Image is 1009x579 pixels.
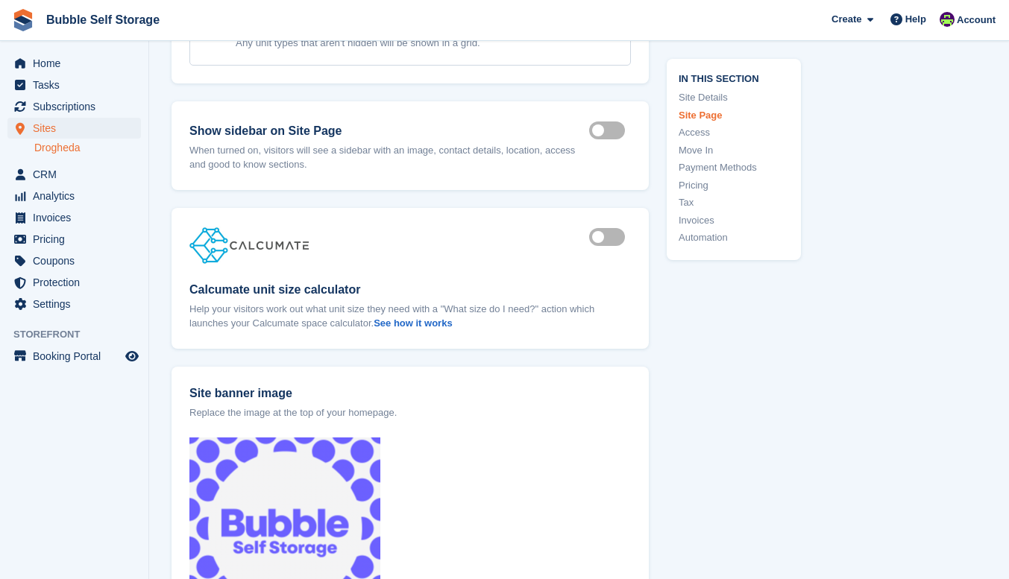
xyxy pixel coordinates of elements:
a: Move In [679,142,789,157]
span: Storefront [13,327,148,342]
a: menu [7,118,141,139]
span: Account [957,13,996,28]
span: Create [832,12,861,27]
a: menu [7,96,141,117]
a: menu [7,294,141,314]
a: menu [7,250,141,271]
span: Protection [33,272,122,293]
span: CRM [33,164,122,185]
span: Coupons [33,250,122,271]
a: Automation [679,230,789,245]
label: Site banner image [189,385,631,402]
a: menu [7,272,141,293]
a: menu [7,207,141,228]
a: Drogheda [34,141,141,155]
label: Show sidebar on Site Page [189,122,589,140]
span: Analytics [33,186,122,206]
a: Site Details [679,90,789,105]
a: menu [7,186,141,206]
a: See how it works [374,317,452,329]
label: Calcumate unit size calculator [189,281,631,299]
a: Payment Methods [679,160,789,175]
span: Tasks [33,75,122,95]
label: Storefront show sidebar on site page [589,130,631,132]
a: Bubble Self Storage [40,7,166,32]
p: Help your visitors work out what unit size they need with a "What size do I need?" action which l... [189,302,631,331]
span: In this section [679,70,789,84]
a: menu [7,229,141,250]
img: calcumate_logo-68c4a8085deca898b53b220a1c7e8a9816cf402ee1955ba1cf094f9c8ec4eff4.jpg [189,226,309,264]
span: Home [33,53,122,74]
a: Pricing [679,177,789,192]
img: stora-icon-8386f47178a22dfd0bd8f6a31ec36ba5ce8667c1dd55bd0f319d3a0aa187defe.svg [12,9,34,31]
a: Tax [679,195,789,210]
span: Invoices [33,207,122,228]
p: When turned on, visitors will see a sidebar with an image, contact details, location, access and ... [189,143,589,172]
small: Any unit types that aren't hidden will be shown in a grid. [236,37,480,48]
p: Replace the image at the top of your homepage. [189,405,631,420]
a: Invoices [679,212,789,227]
span: Help [905,12,926,27]
a: menu [7,75,141,95]
a: Access [679,125,789,140]
a: menu [7,53,141,74]
span: Sites [33,118,122,139]
img: Tom Gilmore [940,12,955,27]
span: Subscriptions [33,96,122,117]
span: Booking Portal [33,346,122,367]
label: Is active [589,236,631,238]
span: Pricing [33,229,122,250]
a: Site Page [679,107,789,122]
span: Settings [33,294,122,314]
a: menu [7,164,141,185]
a: Preview store [123,347,141,365]
a: menu [7,346,141,367]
